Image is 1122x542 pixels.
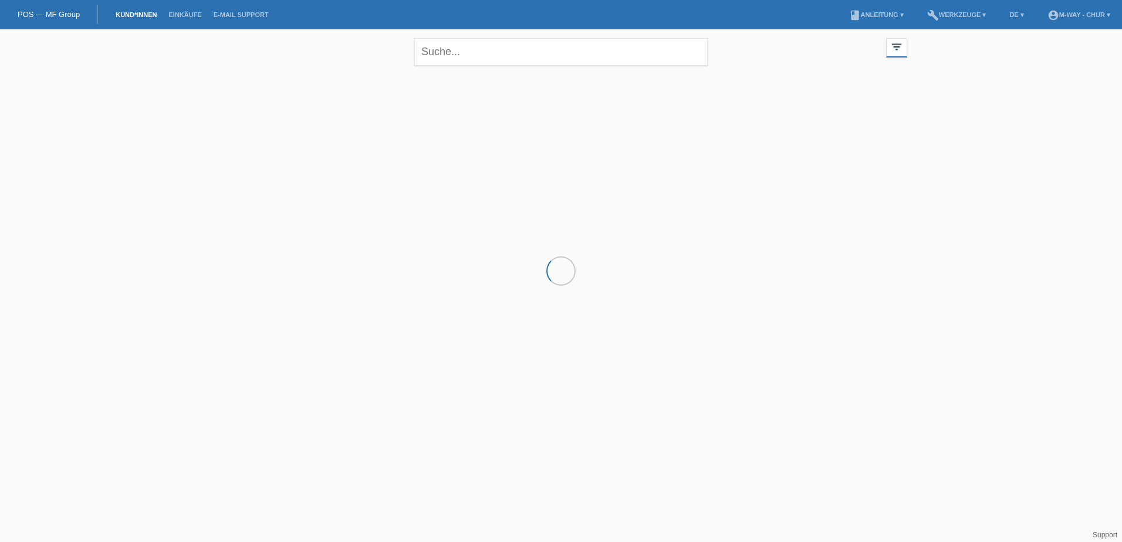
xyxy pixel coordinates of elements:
a: buildWerkzeuge ▾ [921,11,992,18]
a: Kund*innen [110,11,163,18]
a: E-Mail Support [208,11,275,18]
i: book [849,9,861,21]
a: DE ▾ [1003,11,1029,18]
a: Support [1093,531,1117,539]
i: filter_list [890,40,903,53]
a: account_circlem-way - Chur ▾ [1042,11,1116,18]
input: Suche... [414,38,708,66]
i: account_circle [1047,9,1059,21]
i: build [927,9,939,21]
a: POS — MF Group [18,10,80,19]
a: bookAnleitung ▾ [843,11,910,18]
a: Einkäufe [163,11,207,18]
